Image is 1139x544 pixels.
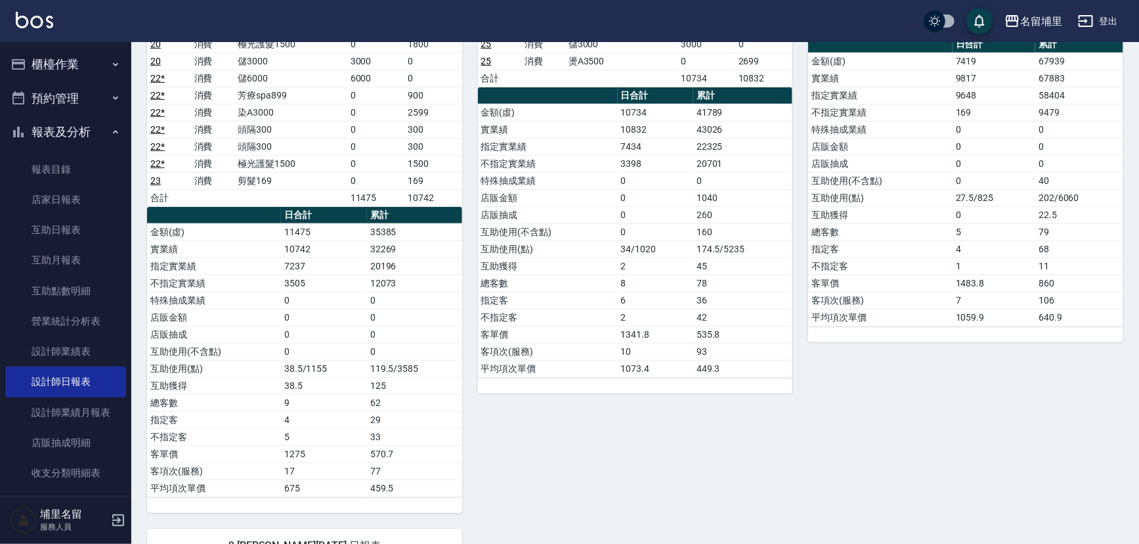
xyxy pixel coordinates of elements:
td: 38.5/1155 [281,360,367,377]
td: 指定客 [147,411,281,428]
td: 0 [367,343,462,360]
td: 1275 [281,445,367,463]
td: 0 [953,121,1035,138]
td: 22.5 [1035,206,1123,223]
td: 6 [618,292,693,309]
td: 77 [367,463,462,480]
td: 店販金額 [808,138,953,155]
td: 10832 [735,70,792,87]
td: 合計 [478,70,522,87]
button: 櫃檯作業 [5,47,126,81]
a: 互助日報表 [5,215,126,245]
td: 9 [281,394,367,411]
td: 1040 [693,189,792,206]
table: a dense table [478,87,793,378]
td: 平均項次單價 [808,309,953,326]
td: 7434 [618,138,693,155]
td: 3000 [347,53,404,70]
h5: 埔里名留 [40,508,107,521]
td: 特殊抽成業績 [808,121,953,138]
td: 極光護髮1500 [234,35,347,53]
th: 日合計 [618,87,693,104]
td: 0 [677,53,735,70]
td: 640.9 [1035,309,1123,326]
td: 900 [404,87,462,104]
td: 指定實業績 [808,87,953,104]
a: 店家日報表 [5,185,126,215]
td: 0 [735,35,792,53]
td: 消費 [521,35,565,53]
td: 指定實業績 [478,138,618,155]
table: a dense table [147,207,462,497]
td: 106 [1035,292,1123,309]
th: 累計 [1035,36,1123,53]
td: 0 [404,70,462,87]
td: 5 [281,428,367,445]
td: 消費 [191,35,235,53]
td: 2599 [404,104,462,121]
td: 指定客 [478,292,618,309]
img: Person [11,507,37,533]
td: 12073 [367,275,462,292]
a: 設計師業績月報表 [5,397,126,428]
td: 消費 [191,104,235,121]
td: 29 [367,411,462,428]
td: 0 [281,343,367,360]
td: 169 [404,172,462,189]
td: 合計 [147,189,191,206]
th: 累計 [367,207,462,224]
td: 消費 [191,155,235,172]
td: 2699 [735,53,792,70]
td: 互助獲得 [478,258,618,275]
button: 客戶管理 [5,493,126,528]
td: 33 [367,428,462,445]
td: 0 [618,189,693,206]
th: 累計 [693,87,792,104]
td: 互助使用(點) [808,189,953,206]
td: 儲3000 [234,53,347,70]
td: 0 [953,172,1035,189]
td: 特殊抽成業績 [147,292,281,309]
td: 消費 [521,53,565,70]
td: 17 [281,463,367,480]
button: save [966,8,993,34]
td: 45 [693,258,792,275]
button: 登出 [1073,9,1123,34]
td: 11475 [347,189,404,206]
td: 0 [347,172,404,189]
td: 6000 [347,70,404,87]
td: 0 [1035,138,1123,155]
td: 0 [953,155,1035,172]
td: 0 [693,172,792,189]
td: 實業績 [808,70,953,87]
td: 202/6060 [1035,189,1123,206]
td: 互助使用(不含點) [478,223,618,240]
td: 9648 [953,87,1035,104]
td: 0 [281,326,367,343]
td: 58404 [1035,87,1123,104]
td: 2 [618,258,693,275]
td: 不指定客 [808,258,953,275]
td: 40 [1035,172,1123,189]
a: 報表目錄 [5,154,126,185]
td: 22325 [693,138,792,155]
td: 客單價 [808,275,953,292]
td: 儲3000 [565,35,678,53]
td: 客項次(服務) [808,292,953,309]
td: 174.5/5235 [693,240,792,258]
td: 店販抽成 [478,206,618,223]
td: 互助獲得 [147,377,281,394]
a: 設計師日報表 [5,367,126,397]
td: 449.3 [693,360,792,377]
td: 535.8 [693,326,792,343]
td: 0 [1035,121,1123,138]
td: 互助獲得 [808,206,953,223]
td: 2 [618,309,693,326]
td: 0 [347,104,404,121]
td: 5 [953,223,1035,240]
td: 160 [693,223,792,240]
td: 300 [404,138,462,155]
a: 店販抽成明細 [5,428,126,458]
td: 不指定實業績 [478,155,618,172]
td: 11475 [281,223,367,240]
